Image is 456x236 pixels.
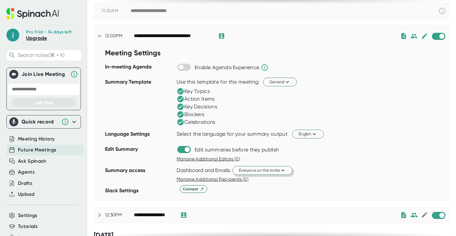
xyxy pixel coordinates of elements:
[177,176,249,183] button: Manage Additional Recipients (0)
[177,156,240,162] button: Manage Additional Editors (0)
[34,100,53,105] span: Join Now
[261,64,268,71] svg: Spinach will help run the agenda and keep track of time
[177,87,210,95] div: Key Topics
[105,61,173,77] div: In-meeting Agenda
[102,8,131,14] div: 11:30AM
[26,29,72,35] div: Pro Trial - 14 days left
[105,129,173,144] div: Language Settings
[18,191,34,198] button: Upload
[22,71,67,77] div: Join Live Meeting
[105,77,173,129] div: Summary Template
[269,79,291,85] span: General
[18,212,38,219] button: Settings
[26,35,47,41] a: Upgrade
[177,177,249,182] span: Manage Additional Recipients (0)
[105,165,173,185] div: Summary access
[22,119,58,125] div: Quick record
[9,68,78,81] div: Join Live MeetingJoin Live Meeting
[299,131,317,137] span: English
[105,212,134,218] div: 12:30PM
[18,180,32,187] button: Drafts
[18,146,56,154] button: Future Meetings
[18,168,35,176] button: Agents
[18,52,80,58] span: Search notes (⌘ + K)
[195,147,279,153] div: Edit summaries before they publish
[11,71,17,77] img: Join Live Meeting
[177,79,260,85] div: Use this template for this meeting:
[177,156,240,161] span: Manage Additional Editors (0)
[177,118,215,126] div: Celebrations
[18,158,47,165] button: Ask Spinach
[105,144,173,165] div: Edit Summary
[18,135,55,143] button: Meeting History
[177,167,231,173] div: Dashboard and Emails:
[105,46,173,61] div: Meeting Settings
[6,29,19,41] span: j
[180,185,207,193] button: Connect
[105,33,134,39] div: 12:00PM
[232,166,292,175] button: Everyone on the invite
[183,186,204,192] span: Connect
[18,223,38,230] button: Tutorials
[292,130,324,138] button: English
[195,64,259,71] div: Enable Agenda Experience
[177,131,287,137] div: Select the language for your summary output
[239,167,286,173] span: Everyone on the invite
[177,95,215,103] div: Action Items
[438,7,446,15] svg: This event has already passed
[177,103,217,111] div: Key Decisions
[263,77,297,86] button: General
[105,185,173,200] div: Slack Settings
[9,115,78,128] div: Quick record
[177,111,204,118] div: Blockers
[12,98,75,107] button: Join Now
